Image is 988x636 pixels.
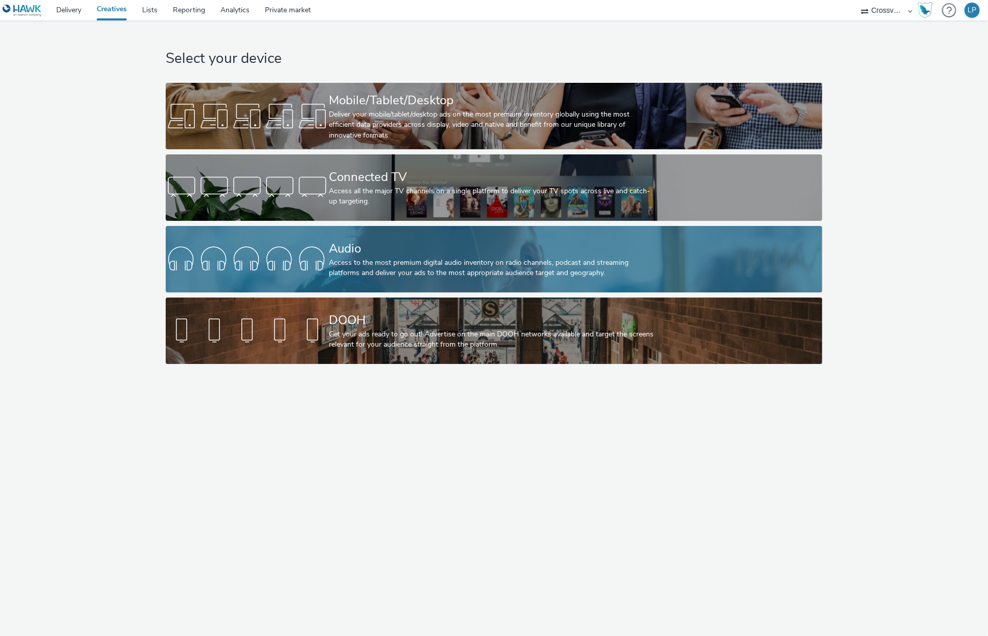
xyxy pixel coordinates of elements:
[917,2,933,18] img: Hawk Academy
[3,4,42,17] img: undefined Logo
[329,240,655,258] div: Audio
[329,311,655,329] div: DOOH
[166,49,822,69] h1: Select your device
[166,83,822,149] a: Mobile/Tablet/DesktopDeliver your mobile/tablet/desktop ads on the most premium inventory globall...
[166,226,822,292] a: AudioAccess to the most premium digital audio inventory on radio channels, podcast and streaming ...
[329,168,655,186] div: Connected TV
[166,298,822,364] a: DOOHGet your ads ready to go out! Advertise on the main DOOH networks available and target the sc...
[968,3,977,18] div: LP
[329,186,655,207] div: Access all the major TV channels on a single platform to deliver your TV spots across live and ca...
[329,329,655,350] div: Get your ads ready to go out! Advertise on the main DOOH networks available and target the screen...
[329,92,655,109] div: Mobile/Tablet/Desktop
[917,2,937,18] a: Hawk Academy
[329,258,655,279] div: Access to the most premium digital audio inventory on radio channels, podcast and streaming platf...
[166,154,822,221] a: Connected TVAccess all the major TV channels on a single platform to deliver your TV spots across...
[329,109,655,141] div: Deliver your mobile/tablet/desktop ads on the most premium inventory globally using the most effi...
